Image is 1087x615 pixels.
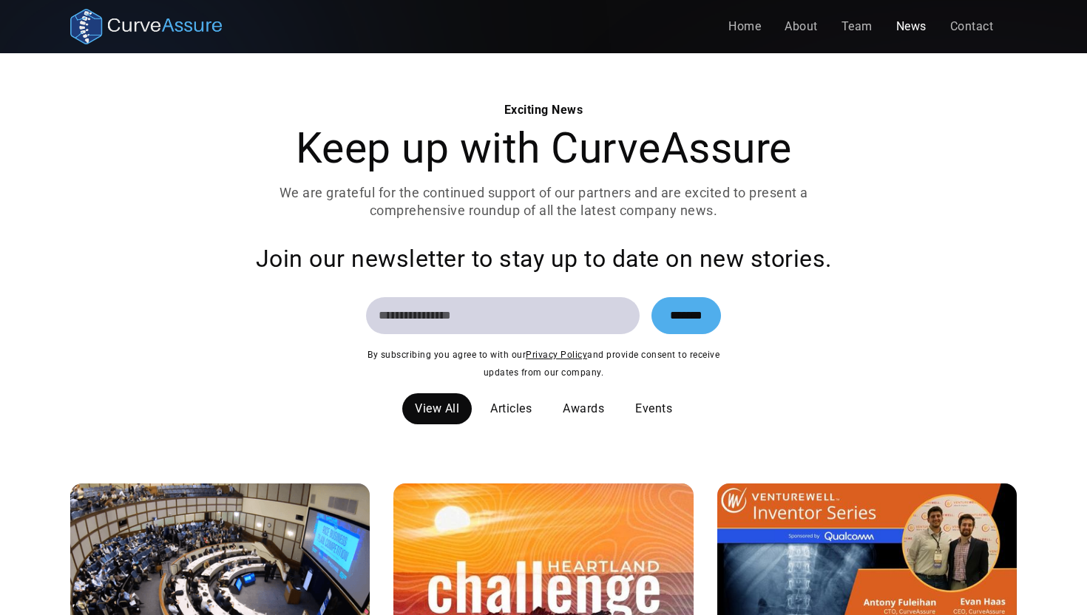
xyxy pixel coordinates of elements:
[563,400,604,418] div: Awards
[635,400,672,418] div: Events
[260,184,827,220] p: We are grateful for the continued support of our partners and are excited to present a comprehens...
[938,12,1006,41] a: Contact
[490,400,532,418] div: Articles
[830,12,884,41] a: Team
[366,346,721,381] div: By subscribing you agree to with our and provide consent to receive updates from our company.
[70,9,222,44] a: home
[402,393,472,424] a: View All
[478,393,544,424] a: Articles
[260,101,827,119] div: Exciting News
[884,12,938,41] a: News
[717,12,773,41] a: Home
[415,400,459,418] div: View All
[366,297,721,334] form: Email Form
[550,393,617,424] a: Awards
[623,393,685,424] a: Events
[260,125,827,172] h1: Keep up with CurveAssure
[773,12,830,41] a: About
[165,244,922,273] div: Join our newsletter to stay up to date on new stories.
[526,350,587,360] a: Privacy Policy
